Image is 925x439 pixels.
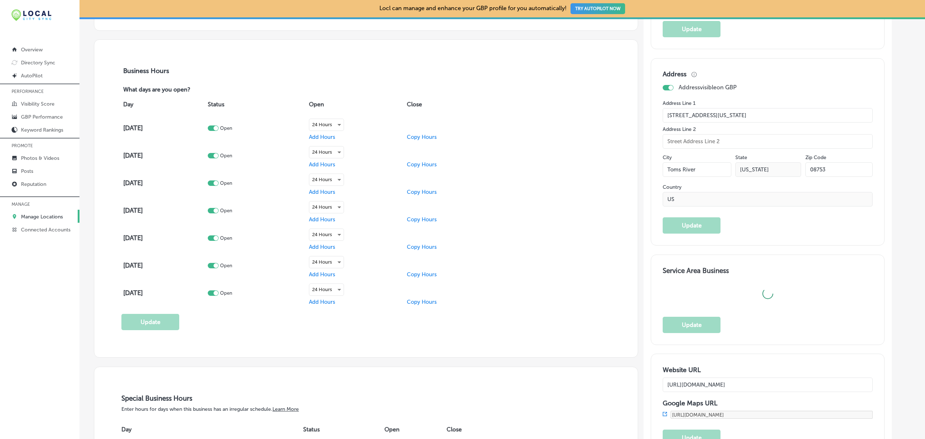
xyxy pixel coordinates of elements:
[123,124,206,132] h4: [DATE]
[220,180,232,186] p: Open
[220,235,232,241] p: Open
[309,271,335,278] span: Add Hours
[309,216,335,223] span: Add Hours
[309,161,335,168] span: Add Hours
[309,146,344,158] div: 24 Hours
[123,152,206,159] h4: [DATE]
[407,271,437,278] span: Copy Hours
[571,3,625,14] button: TRY AUTOPILOT NOW
[220,290,232,296] p: Open
[220,208,232,213] p: Open
[309,134,335,140] span: Add Hours
[663,366,872,374] h3: Website URL
[220,153,232,158] p: Open
[309,284,344,295] div: 24 Hours
[309,229,344,240] div: 24 Hours
[663,317,720,333] button: Update
[663,100,872,106] label: Address Line 1
[307,94,405,114] th: Open
[309,299,335,305] span: Add Hours
[663,154,672,161] label: City
[663,21,720,37] button: Update
[123,289,206,297] h4: [DATE]
[121,394,611,402] h3: Special Business Hours
[805,162,873,177] input: Zip Code
[123,179,206,187] h4: [DATE]
[405,94,489,114] th: Close
[663,399,872,407] h3: Google Maps URL
[21,214,63,220] p: Manage Locations
[21,168,33,174] p: Posts
[123,234,206,242] h4: [DATE]
[309,201,344,213] div: 24 Hours
[407,244,437,250] span: Copy Hours
[21,73,43,79] p: AutoPilot
[407,134,437,140] span: Copy Hours
[272,406,299,412] a: Learn More
[21,181,46,187] p: Reputation
[21,101,55,107] p: Visibility Score
[21,155,59,161] p: Photos & Videos
[21,114,63,120] p: GBP Performance
[21,227,70,233] p: Connected Accounts
[220,263,232,268] p: Open
[663,70,687,78] h3: Address
[309,119,344,131] div: 24 Hours
[309,174,344,186] div: 24 Hours
[407,299,437,305] span: Copy Hours
[407,161,437,168] span: Copy Hours
[309,189,335,195] span: Add Hours
[663,134,872,149] input: Street Address Line 2
[123,261,206,269] h4: [DATE]
[121,94,206,114] th: Day
[123,206,206,214] h4: [DATE]
[309,256,344,268] div: 24 Hours
[12,9,51,21] img: 12321ecb-abad-46dd-be7f-2600e8d3409flocal-city-sync-logo-rectangle.png
[663,378,872,392] input: Add Location Website
[663,192,872,206] input: Country
[21,47,43,53] p: Overview
[21,127,63,133] p: Keyword Rankings
[663,267,873,277] h3: Service Area Business
[805,154,826,161] label: Zip Code
[663,162,731,177] input: City
[21,60,55,66] p: Directory Sync
[121,314,179,330] button: Update
[220,125,232,131] p: Open
[407,216,437,223] span: Copy Hours
[206,94,307,114] th: Status
[121,67,611,75] h3: Business Hours
[663,108,872,123] input: Street Address Line 1
[663,126,872,132] label: Address Line 2
[121,86,242,94] p: What days are you open?
[735,154,747,161] label: State
[663,184,872,190] label: Country
[407,189,437,195] span: Copy Hours
[121,406,611,412] p: Enter hours for days when this business has an irregular schedule.
[735,162,801,177] input: NY
[663,217,720,234] button: Update
[679,84,737,91] p: Address visible on GBP
[309,244,335,250] span: Add Hours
